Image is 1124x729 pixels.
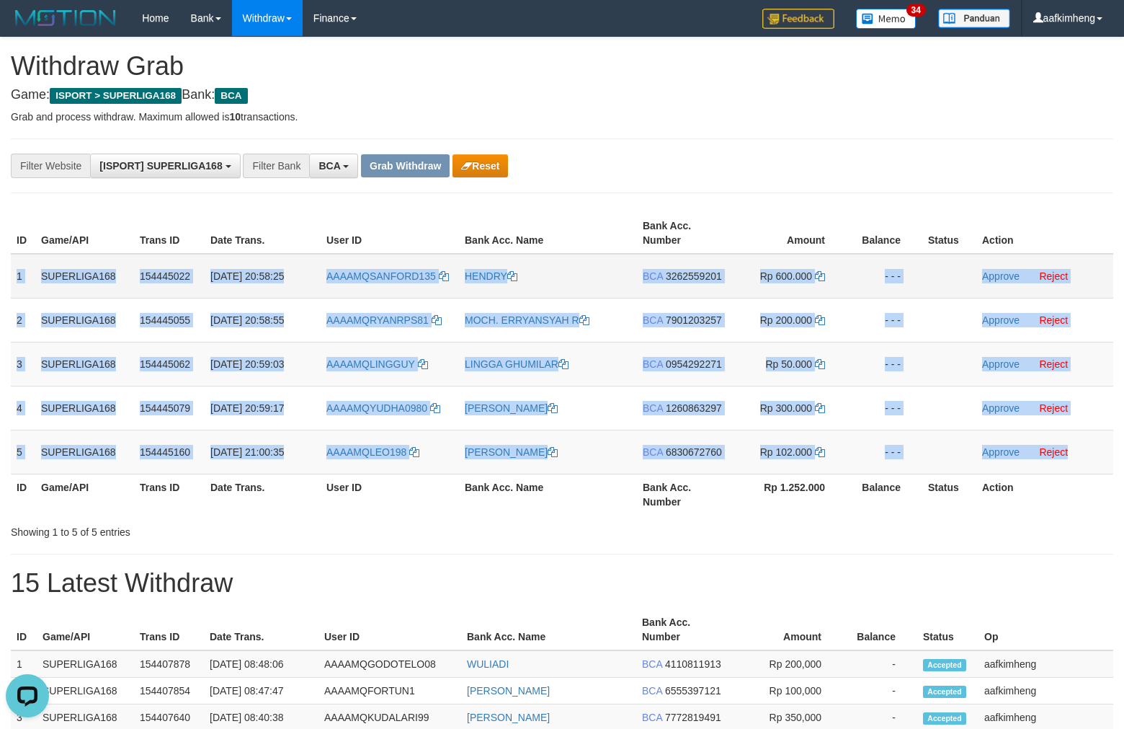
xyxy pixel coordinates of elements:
[11,386,35,430] td: 4
[922,474,976,515] th: Status
[923,659,966,671] span: Accepted
[210,402,284,414] span: [DATE] 20:59:17
[665,658,721,670] span: Copy 4110811913 to clipboard
[11,430,35,474] td: 5
[465,270,517,282] a: HENDRY
[1039,446,1068,458] a: Reject
[205,474,321,515] th: Date Trans.
[1039,358,1068,370] a: Reject
[11,569,1113,598] h1: 15 Latest Withdraw
[1039,314,1068,326] a: Reject
[923,686,966,698] span: Accepted
[982,358,1020,370] a: Approve
[326,446,406,458] span: AAAAMQLEO198
[978,650,1113,678] td: aafkimheng
[459,474,637,515] th: Bank Acc. Name
[210,358,284,370] span: [DATE] 20:59:03
[204,678,318,704] td: [DATE] 08:47:47
[467,685,550,697] a: [PERSON_NAME]
[204,609,318,650] th: Date Trans.
[982,314,1020,326] a: Approve
[666,358,722,370] span: Copy 0954292271 to clipboard
[815,270,825,282] a: Copy 600000 to clipboard
[90,154,240,178] button: [ISPORT] SUPERLIGA168
[11,52,1113,81] h1: Withdraw Grab
[134,213,205,254] th: Trans ID
[815,314,825,326] a: Copy 200000 to clipboard
[643,446,663,458] span: BCA
[847,430,922,474] td: - - -
[37,609,134,650] th: Game/API
[318,609,461,650] th: User ID
[465,358,568,370] a: LINGGA GHUMILAR
[465,314,589,326] a: MOCH. ERRYANSYAH R
[731,650,843,678] td: Rp 200,000
[210,446,284,458] span: [DATE] 21:00:35
[760,314,812,326] span: Rp 200.000
[643,314,663,326] span: BCA
[210,270,284,282] span: [DATE] 20:58:25
[318,650,461,678] td: AAAAMQGODOTELO08
[847,254,922,299] td: - - -
[978,678,1113,704] td: aafkimheng
[11,298,35,342] td: 2
[11,474,35,515] th: ID
[50,88,182,104] span: ISPORT > SUPERLIGA168
[815,402,825,414] a: Copy 300000 to clipboard
[35,254,134,299] td: SUPERLIGA168
[452,154,508,177] button: Reset
[134,474,205,515] th: Trans ID
[642,712,662,723] span: BCA
[326,314,429,326] span: AAAAMQRYANRPS81
[11,7,120,29] img: MOTION_logo.png
[815,358,825,370] a: Copy 50000 to clipboard
[467,658,509,670] a: WULIADI
[666,402,722,414] span: Copy 1260863297 to clipboard
[326,358,428,370] a: AAAAMQLINGGUY
[923,712,966,725] span: Accepted
[321,474,459,515] th: User ID
[243,154,309,178] div: Filter Bank
[229,111,241,123] strong: 10
[465,446,558,458] a: [PERSON_NAME]
[318,678,461,704] td: AAAAMQFORTUN1
[760,270,812,282] span: Rp 600.000
[140,358,190,370] span: 154445062
[11,213,35,254] th: ID
[856,9,916,29] img: Button%20Memo.svg
[906,4,926,17] span: 34
[636,609,731,650] th: Bank Acc. Number
[321,213,459,254] th: User ID
[733,213,847,254] th: Amount
[642,658,662,670] span: BCA
[11,342,35,386] td: 3
[35,213,134,254] th: Game/API
[643,270,663,282] span: BCA
[731,609,843,650] th: Amount
[11,154,90,178] div: Filter Website
[762,9,834,29] img: Feedback.jpg
[1039,402,1068,414] a: Reject
[6,6,49,49] button: Open LiveChat chat widget
[643,402,663,414] span: BCA
[843,678,917,704] td: -
[465,402,558,414] a: [PERSON_NAME]
[467,712,550,723] a: [PERSON_NAME]
[731,678,843,704] td: Rp 100,000
[11,254,35,299] td: 1
[140,446,190,458] span: 154445160
[637,213,733,254] th: Bank Acc. Number
[843,609,917,650] th: Balance
[637,474,733,515] th: Bank Acc. Number
[326,402,440,414] a: AAAAMQYUDHA0980
[35,430,134,474] td: SUPERLIGA168
[140,270,190,282] span: 154445022
[11,88,1113,102] h4: Game: Bank:
[665,712,721,723] span: Copy 7772819491 to clipboard
[733,474,847,515] th: Rp 1.252.000
[982,402,1020,414] a: Approve
[666,446,722,458] span: Copy 6830672760 to clipboard
[847,213,922,254] th: Balance
[37,678,134,704] td: SUPERLIGA168
[666,314,722,326] span: Copy 7901203257 to clipboard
